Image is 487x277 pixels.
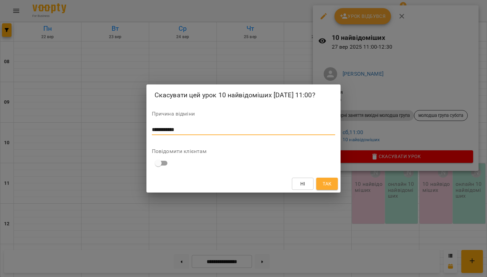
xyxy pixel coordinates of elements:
button: Ні [292,178,314,190]
span: Так [323,180,331,188]
h2: Скасувати цей урок 10 найвідоміших [DATE] 11:00? [155,90,333,100]
button: Так [316,178,338,190]
label: Повідомити клієнтам [152,149,335,154]
label: Причина відміни [152,111,335,117]
span: Ні [300,180,305,188]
